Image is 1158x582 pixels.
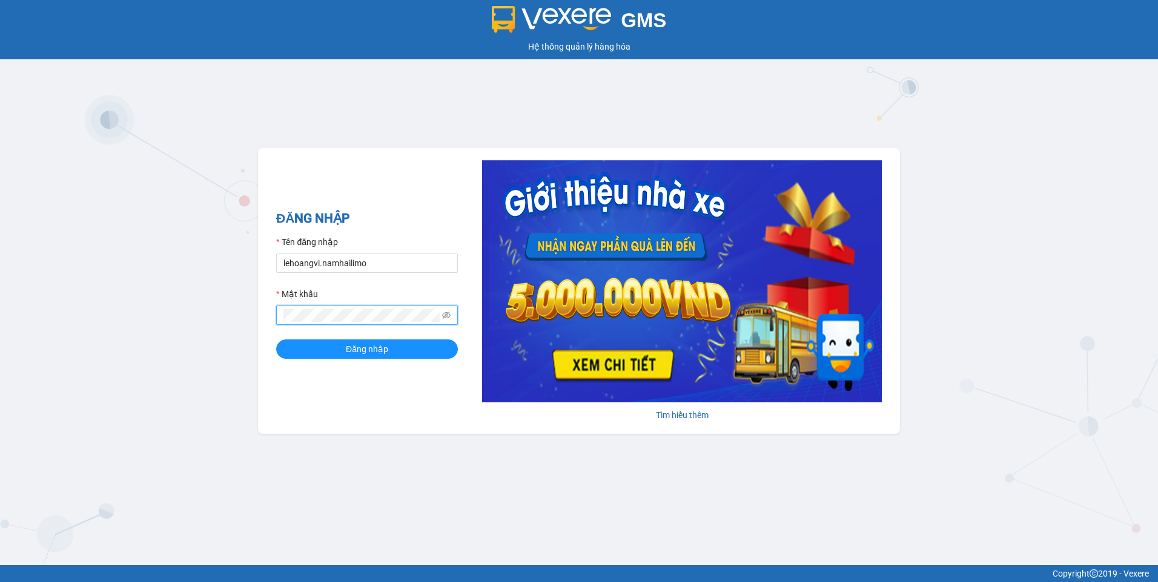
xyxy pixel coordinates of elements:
span: GMS [621,9,666,31]
input: Tên đăng nhập [276,253,458,273]
button: Đăng nhập [276,339,458,359]
span: eye-invisible [442,311,451,319]
div: Hệ thống quản lý hàng hóa [3,40,1155,53]
span: copyright [1090,569,1098,578]
img: banner-0 [482,160,882,402]
label: Mật khẩu [276,287,318,301]
h2: ĐĂNG NHẬP [276,209,458,229]
span: Đăng nhập [346,342,388,356]
a: GMS [492,18,667,28]
label: Tên đăng nhập [276,235,338,249]
div: Copyright 2019 - Vexere [9,567,1149,580]
div: Tìm hiểu thêm [482,408,882,422]
input: Mật khẩu [283,309,440,322]
img: logo 2 [492,6,612,33]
